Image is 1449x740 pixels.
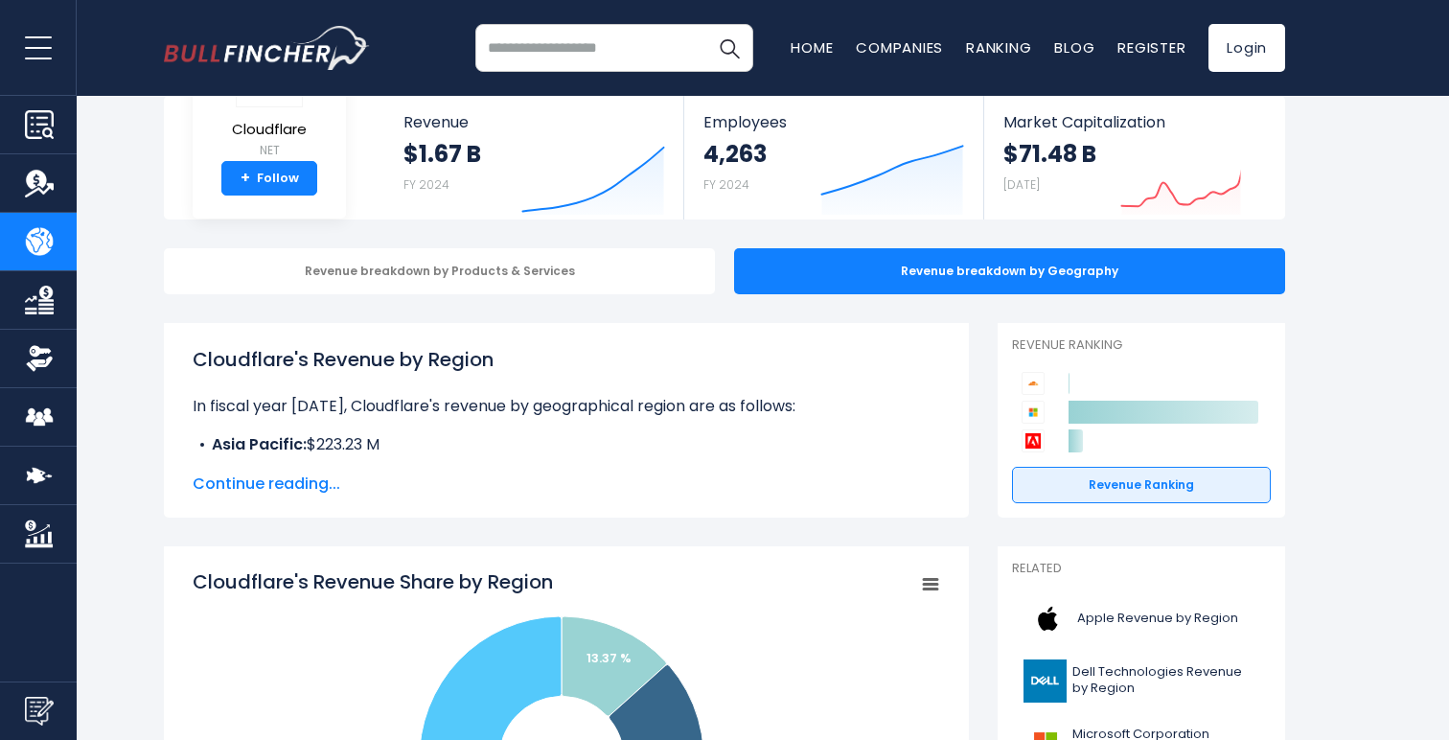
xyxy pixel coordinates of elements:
a: Apple Revenue by Region [1012,592,1271,645]
a: Market Capitalization $71.48 B [DATE] [984,96,1283,220]
a: Revenue Ranking [1012,467,1271,503]
a: Dell Technologies Revenue by Region [1012,655,1271,707]
img: Adobe competitors logo [1022,429,1045,452]
img: Ownership [25,344,54,373]
span: Employees [703,113,963,131]
a: Register [1117,37,1185,58]
span: Revenue [403,113,665,131]
span: Continue reading... [193,473,940,496]
img: bullfincher logo [164,26,370,70]
p: Revenue Ranking [1012,337,1271,354]
li: $223.23 M [193,433,940,456]
h1: Cloudflare's Revenue by Region [193,345,940,374]
button: Search [705,24,753,72]
p: Related [1012,561,1271,577]
small: FY 2024 [403,176,449,193]
a: Companies [856,37,943,58]
a: Employees 4,263 FY 2024 [684,96,982,220]
span: Cloudflare [232,122,307,138]
small: FY 2024 [703,176,749,193]
p: In fiscal year [DATE], Cloudflare's revenue by geographical region are as follows: [193,395,940,418]
a: Go to homepage [164,26,370,70]
small: NET [232,142,307,159]
a: Revenue $1.67 B FY 2024 [384,96,684,220]
img: Microsoft Corporation competitors logo [1022,401,1045,424]
tspan: Cloudflare's Revenue Share by Region [193,568,553,595]
b: Asia Pacific: [212,433,307,455]
strong: + [241,170,250,187]
a: Blog [1054,37,1094,58]
a: Cloudflare NET [231,42,308,162]
img: DELL logo [1023,659,1067,703]
img: AAPL logo [1023,597,1071,640]
strong: 4,263 [703,139,767,169]
span: Market Capitalization [1003,113,1264,131]
small: [DATE] [1003,176,1040,193]
a: Login [1208,24,1285,72]
div: Revenue breakdown by Products & Services [164,248,715,294]
a: Ranking [966,37,1031,58]
strong: $71.48 B [1003,139,1096,169]
b: EMEA: [212,456,255,478]
img: Cloudflare competitors logo [1022,372,1045,395]
a: +Follow [221,161,317,196]
strong: $1.67 B [403,139,481,169]
text: 13.37 % [586,649,632,667]
span: Dell Technologies Revenue by Region [1072,664,1259,697]
li: $466.50 M [193,456,940,479]
a: Home [791,37,833,58]
span: Apple Revenue by Region [1077,611,1238,627]
div: Revenue breakdown by Geography [734,248,1285,294]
